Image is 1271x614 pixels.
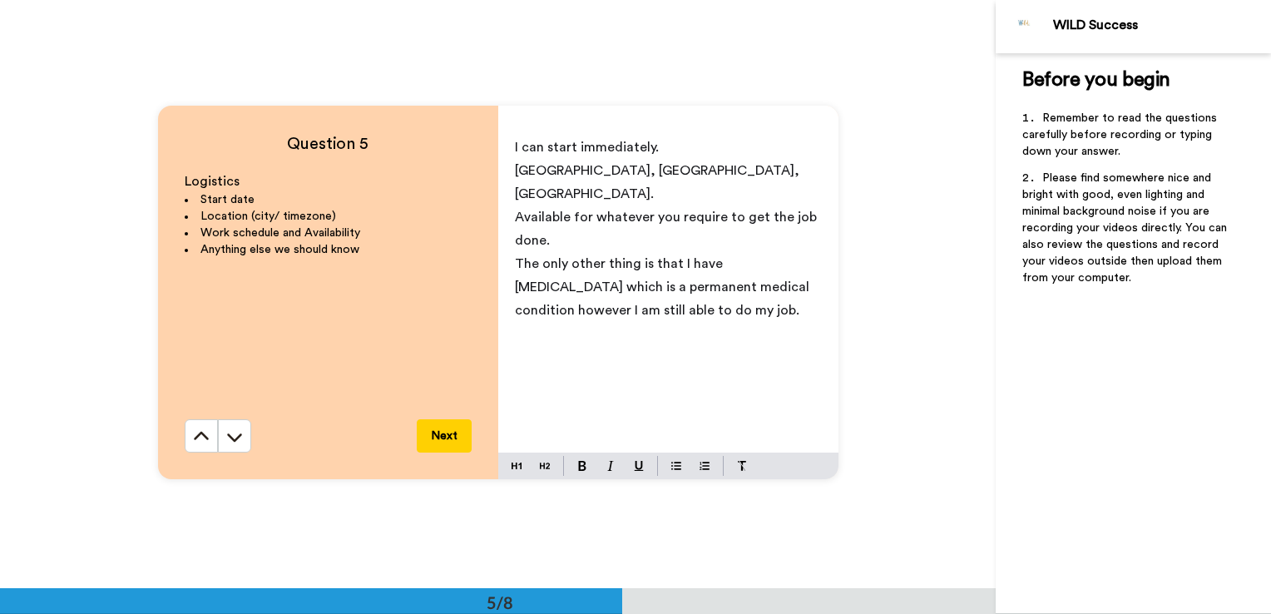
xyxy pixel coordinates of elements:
span: [GEOGRAPHIC_DATA], [GEOGRAPHIC_DATA], [GEOGRAPHIC_DATA]. [515,164,803,201]
img: clear-format.svg [737,461,747,471]
span: I can start immediately. [515,141,659,154]
div: WILD Success [1053,17,1270,33]
img: numbered-block.svg [700,459,710,473]
span: Before you begin [1022,70,1170,90]
img: bulleted-block.svg [671,459,681,473]
h4: Question 5 [185,132,472,156]
button: Next [417,419,472,453]
span: The only other thing is that I have [MEDICAL_DATA] which is a permanent medical condition however... [515,257,813,317]
img: underline-mark.svg [634,461,644,471]
img: bold-mark.svg [578,461,586,471]
span: Work schedule and Availability [200,227,360,239]
span: Available for whatever you require to get the job done. [515,210,820,247]
span: Anything else we should know [200,244,359,255]
span: Logistics [185,175,240,188]
img: italic-mark.svg [607,461,614,471]
img: heading-two-block.svg [540,459,550,473]
span: Please find somewhere nice and bright with good, even lighting and minimal background noise if yo... [1022,172,1230,284]
span: Location (city/ timezone) [200,210,336,222]
img: heading-one-block.svg [512,459,522,473]
span: Remember to read the questions carefully before recording or typing down your answer. [1022,112,1220,157]
img: Profile Image [1005,7,1045,47]
div: 5/8 [460,591,540,614]
span: Start date [200,194,255,205]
